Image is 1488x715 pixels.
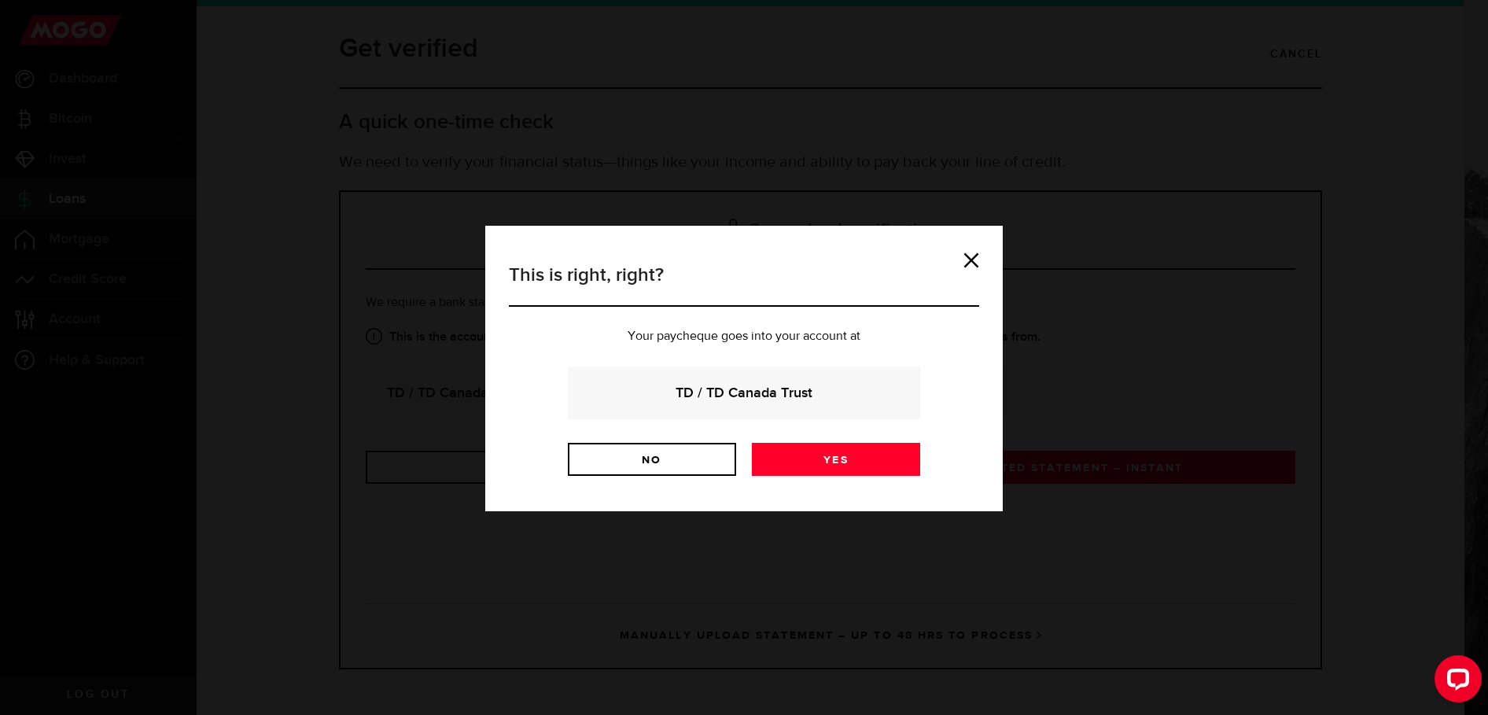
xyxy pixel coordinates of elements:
a: Yes [752,443,920,476]
h3: This is right, right? [509,261,979,307]
strong: TD / TD Canada Trust [589,382,899,404]
iframe: LiveChat chat widget [1422,649,1488,715]
a: No [568,443,736,476]
p: Your paycheque goes into your account at [509,330,979,343]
